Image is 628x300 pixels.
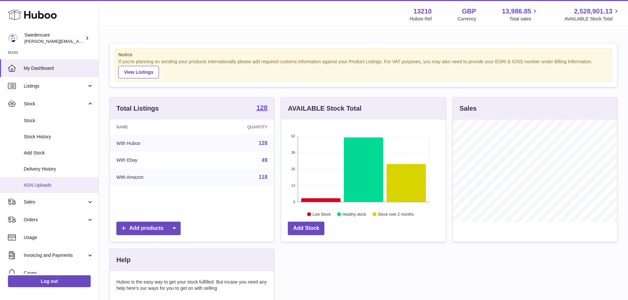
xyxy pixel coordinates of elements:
[410,16,432,22] div: Huboo Ref
[509,16,539,22] span: Total sales
[502,7,531,16] span: 13,986.85
[564,7,620,22] a: 2,528,901.13 AVAILABLE Stock Total
[460,104,477,113] h3: Sales
[291,167,295,171] text: 26
[24,32,84,44] div: Swedencare
[116,222,181,235] a: Add products
[200,120,274,135] th: Quantity
[24,83,87,89] span: Listings
[259,140,268,146] a: 128
[256,104,267,112] a: 128
[24,39,132,44] span: [PERSON_NAME][EMAIL_ADDRESS][DOMAIN_NAME]
[574,7,613,16] span: 2,528,901.13
[293,200,295,204] text: 0
[110,120,200,135] th: Name
[24,217,87,223] span: Orders
[262,157,268,163] a: 49
[291,134,295,138] text: 52
[564,16,620,22] span: AVAILABLE Stock Total
[24,182,94,188] span: ASN Uploads
[24,118,94,124] span: Stock
[458,16,476,22] div: Currency
[288,222,324,235] a: Add Stock
[24,270,94,276] span: Cases
[110,152,200,169] td: With Ebay
[24,65,94,71] span: My Dashboard
[118,52,609,58] strong: Notice
[24,101,87,107] span: Stock
[313,212,331,216] text: Low Stock
[110,169,200,186] td: With Amazon
[259,174,268,180] a: 118
[343,212,367,216] text: Healthy stock
[502,7,539,22] a: 13,986.85 Total sales
[24,234,94,241] span: Usage
[378,212,414,216] text: Stock over 2 months
[116,279,267,291] p: Huboo is the easy way to get your stock fulfilled. But incase you need any help here's our ways f...
[413,7,432,16] strong: 13210
[24,134,94,140] span: Stock History
[8,33,18,43] img: rebecca.fall@swedencare.co.uk
[462,7,476,16] strong: GBP
[110,135,200,152] td: With Huboo
[24,150,94,156] span: Add Stock
[291,183,295,187] text: 13
[24,252,87,259] span: Invoicing and Payments
[8,275,91,287] a: Log out
[24,199,87,205] span: Sales
[291,150,295,154] text: 39
[116,256,131,264] h3: Help
[118,66,159,78] a: View Listings
[24,166,94,172] span: Delivery History
[116,104,159,113] h3: Total Listings
[118,59,609,78] div: If you're planning on sending your products internationally please add required customs informati...
[256,104,267,111] strong: 128
[288,104,361,113] h3: AVAILABLE Stock Total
